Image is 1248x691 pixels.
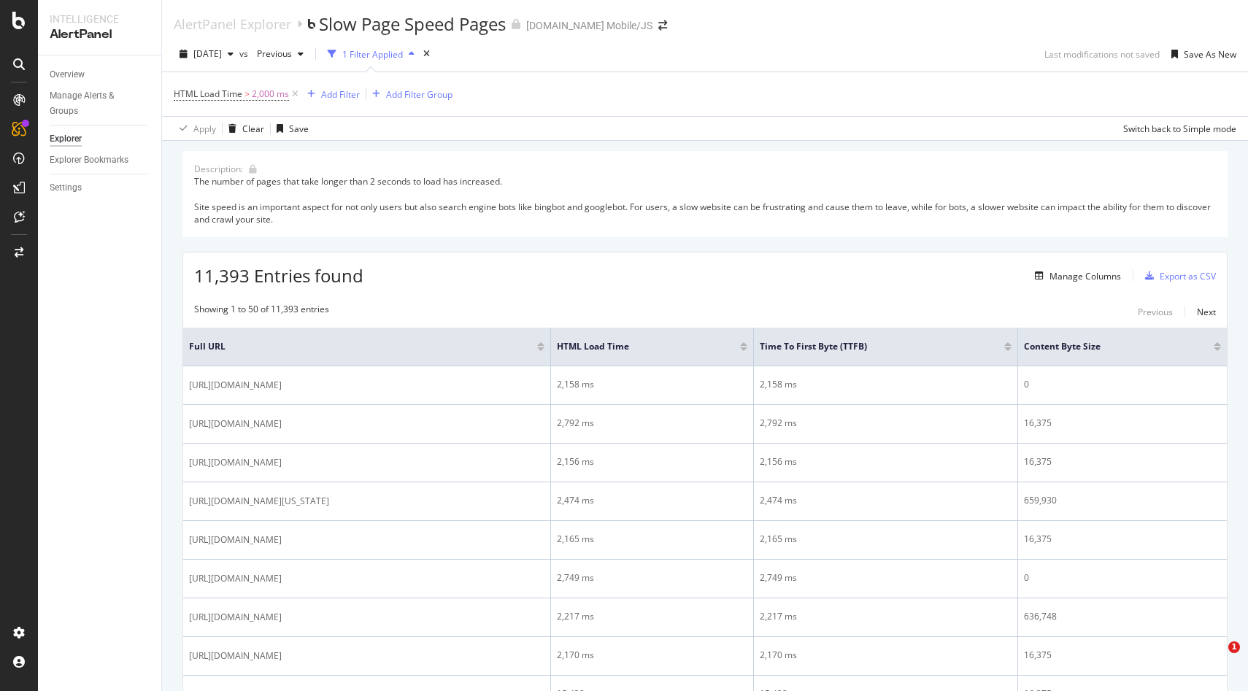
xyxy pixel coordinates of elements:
[50,131,151,147] a: Explorer
[189,455,282,470] span: [URL][DOMAIN_NAME]
[386,88,452,101] div: Add Filter Group
[760,378,1012,391] div: 2,158 ms
[50,153,151,168] a: Explorer Bookmarks
[760,571,1012,584] div: 2,749 ms
[1024,649,1221,662] div: 16,375
[557,649,747,662] div: 2,170 ms
[557,378,747,391] div: 2,158 ms
[760,533,1012,546] div: 2,165 ms
[557,494,747,507] div: 2,474 ms
[1044,48,1160,61] div: Last modifications not saved
[189,649,282,663] span: [URL][DOMAIN_NAME]
[50,88,151,119] a: Manage Alerts & Groups
[189,494,329,509] span: [URL][DOMAIN_NAME][US_STATE]
[557,455,747,468] div: 2,156 ms
[1117,117,1236,140] button: Switch back to Simple mode
[194,303,329,320] div: Showing 1 to 50 of 11,393 entries
[252,84,289,104] span: 2,000 ms
[760,610,1012,623] div: 2,217 ms
[1123,123,1236,135] div: Switch back to Simple mode
[189,417,282,431] span: [URL][DOMAIN_NAME]
[1024,571,1221,584] div: 0
[174,117,216,140] button: Apply
[1198,641,1233,676] iframe: Intercom live chat
[244,88,250,100] span: >
[251,47,292,60] span: Previous
[760,494,1012,507] div: 2,474 ms
[760,417,1012,430] div: 2,792 ms
[189,533,282,547] span: [URL][DOMAIN_NAME]
[1166,42,1236,66] button: Save As New
[526,18,652,33] div: [DOMAIN_NAME] Mobile/JS
[50,153,128,168] div: Explorer Bookmarks
[193,123,216,135] div: Apply
[760,455,1012,468] div: 2,156 ms
[174,42,239,66] button: [DATE]
[557,571,747,584] div: 2,749 ms
[366,85,452,103] button: Add Filter Group
[420,47,433,61] div: times
[50,180,151,196] a: Settings
[1228,641,1240,653] span: 1
[50,67,85,82] div: Overview
[189,378,282,393] span: [URL][DOMAIN_NAME]
[50,26,150,43] div: AlertPanel
[194,163,243,175] div: Description:
[50,67,151,82] a: Overview
[174,88,242,100] span: HTML Load Time
[193,47,222,60] span: 2025 Aug. 28th
[251,42,309,66] button: Previous
[557,533,747,546] div: 2,165 ms
[1024,455,1221,468] div: 16,375
[1160,270,1216,282] div: Export as CSV
[50,12,150,26] div: Intelligence
[194,175,1216,225] div: The number of pages that take longer than 2 seconds to load has increased. Site speed is an impor...
[1024,378,1221,391] div: 0
[189,340,515,353] span: Full URL
[322,42,420,66] button: 1 Filter Applied
[239,47,251,60] span: vs
[1138,306,1173,318] div: Previous
[50,88,137,119] div: Manage Alerts & Groups
[1029,267,1121,285] button: Manage Columns
[760,340,982,353] span: Time To First Byte (TTFB)
[1197,303,1216,320] button: Next
[557,417,747,430] div: 2,792 ms
[1024,494,1221,507] div: 659,930
[189,571,282,586] span: [URL][DOMAIN_NAME]
[557,340,717,353] span: HTML Load Time
[1184,48,1236,61] div: Save As New
[1024,340,1192,353] span: Content Byte Size
[319,12,506,36] div: Slow Page Speed Pages
[1197,306,1216,318] div: Next
[1024,610,1221,623] div: 636,748
[658,20,667,31] div: arrow-right-arrow-left
[557,610,747,623] div: 2,217 ms
[301,85,360,103] button: Add Filter
[271,117,309,140] button: Save
[1049,270,1121,282] div: Manage Columns
[189,610,282,625] span: [URL][DOMAIN_NAME]
[1138,303,1173,320] button: Previous
[1024,533,1221,546] div: 16,375
[223,117,264,140] button: Clear
[50,131,82,147] div: Explorer
[289,123,309,135] div: Save
[321,88,360,101] div: Add Filter
[1139,264,1216,287] button: Export as CSV
[174,16,291,32] a: AlertPanel Explorer
[242,123,264,135] div: Clear
[194,263,363,287] span: 11,393 Entries found
[760,649,1012,662] div: 2,170 ms
[1024,417,1221,430] div: 16,375
[342,48,403,61] div: 1 Filter Applied
[50,180,82,196] div: Settings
